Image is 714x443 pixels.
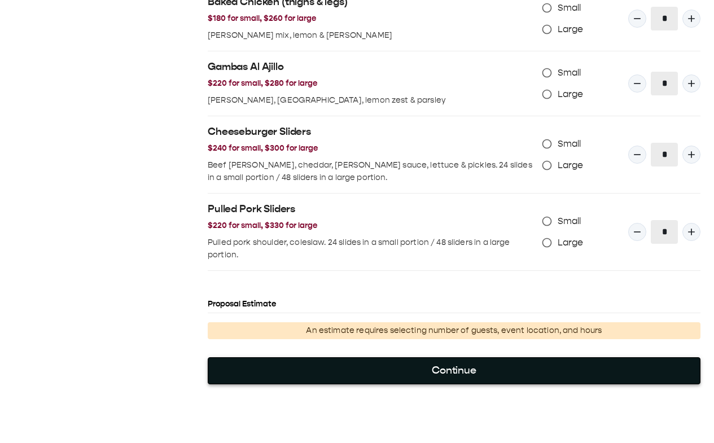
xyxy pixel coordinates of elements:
span: Small [558,137,581,151]
div: Quantity Input [628,210,700,253]
span: Small [558,1,581,15]
span: Small [558,66,581,80]
h2: Gambas Al Ajillo [208,60,533,74]
p: [PERSON_NAME] mix, lemon & [PERSON_NAME] [208,29,533,42]
h2: Cheeseburger Sliders [208,125,533,139]
p: Beef [PERSON_NAME], cheddar, [PERSON_NAME] sauce, lettuce & pickles. 24 slides in a small portion... [208,159,533,184]
p: [PERSON_NAME], [GEOGRAPHIC_DATA], lemon zest & parsley [208,94,533,107]
h3: $220 for small, $280 for large [208,77,533,90]
span: Large [558,159,584,172]
h3: $220 for small, $330 for large [208,220,533,232]
span: Large [558,23,584,36]
h3: Proposal Estimate [208,298,700,310]
h2: Pulled Pork Sliders [208,203,533,216]
span: Large [558,236,584,249]
h3: $240 for small, $300 for large [208,142,533,155]
div: Quantity Input [628,133,700,176]
span: Large [558,87,584,101]
p: Pulled pork shoulder, coleslaw. 24 slides in a small portion / 48 sliders in a large portion. [208,236,533,261]
div: Quantity Input [628,62,700,105]
h3: $180 for small, $260 for large [208,12,533,25]
p: An estimate requires selecting number of guests, event location, and hours [212,324,696,337]
button: Continue [208,357,700,384]
span: Small [558,214,581,228]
